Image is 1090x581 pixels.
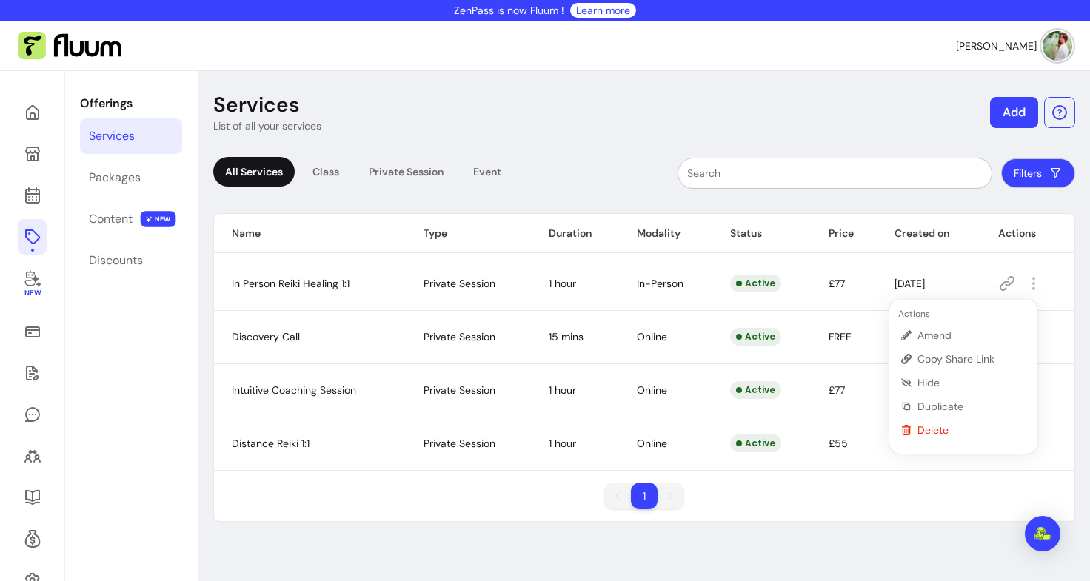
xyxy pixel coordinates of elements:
a: Offerings [18,219,47,255]
th: Actions [980,214,1074,253]
span: Online [637,383,667,397]
span: 15 mins [549,330,584,343]
span: Private Session [424,383,495,397]
span: Duplicate [917,399,1026,414]
a: Learn more [576,3,630,18]
th: Type [406,214,531,253]
span: Copy Share Link [917,352,1026,366]
div: Private Session [357,157,455,187]
span: £77 [829,383,845,397]
button: Add [990,97,1038,128]
div: All Services [213,157,295,187]
span: Private Session [424,330,495,343]
p: ZenPass is now Fluum ! [454,3,564,18]
a: My Co-Founder [18,261,47,308]
a: Discounts [80,243,182,278]
span: Delete [917,423,1026,437]
th: Created on [877,214,980,253]
input: Search [687,166,983,181]
span: Amend [917,328,1026,343]
span: 1 hour [549,383,576,397]
th: Price [811,214,877,253]
div: Class [301,157,351,187]
a: My Page [18,136,47,172]
button: Filters [1001,158,1075,188]
a: Content [80,201,182,237]
span: Actions [895,308,930,320]
img: avatar [1043,31,1072,61]
span: 1 hour [549,437,576,450]
span: Discovery Call [232,330,300,343]
p: List of all your services [213,118,321,133]
span: FREE [829,330,852,343]
div: Packages [89,169,141,187]
span: [PERSON_NAME] [956,38,1037,53]
a: Calendar [18,178,47,213]
span: 1 hour [549,277,576,290]
div: Active [730,275,781,292]
img: Fluum Logo [18,32,121,60]
th: Duration [531,214,619,253]
span: Private Session [424,277,495,290]
span: Intuitive Coaching Session [232,383,356,397]
div: Discounts [89,252,143,269]
div: Event [461,157,513,187]
div: Open Intercom Messenger [1025,516,1060,551]
nav: pagination navigation [597,475,692,517]
a: Home [18,95,47,130]
span: Online [637,330,667,343]
a: My Messages [18,397,47,432]
li: pagination item 1 active [631,483,658,509]
a: Packages [80,160,182,195]
div: Active [730,328,781,346]
a: Waivers [18,355,47,391]
a: Refer & Earn [18,521,47,557]
span: New [24,289,40,298]
span: NEW [141,211,176,227]
span: Private Session [424,437,495,450]
p: Services [213,92,300,118]
span: Online [637,437,667,450]
div: Services [89,127,135,145]
span: [DATE] [895,277,925,290]
span: £77 [829,277,845,290]
a: Clients [18,438,47,474]
span: Distance Reiki 1:1 [232,437,310,450]
a: Resources [18,480,47,515]
th: Modality [619,214,712,253]
span: £55 [829,437,848,450]
span: In Person Reiki Healing 1:1 [232,277,350,290]
div: Active [730,434,781,452]
span: Hide [917,375,1026,390]
a: Sales [18,314,47,349]
p: Offerings [80,95,182,112]
th: Status [712,214,811,253]
div: Active [730,381,781,399]
a: Services [80,118,182,154]
span: In-Person [637,277,683,290]
th: Name [214,214,406,253]
div: Content [89,210,133,228]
